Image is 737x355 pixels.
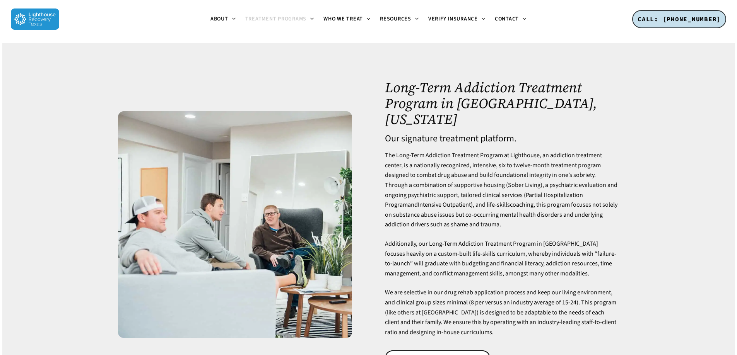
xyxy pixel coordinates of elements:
a: Resources [375,16,424,22]
a: Contact [490,16,531,22]
span: Verify Insurance [428,15,478,23]
span: Who We Treat [323,15,363,23]
span: About [210,15,228,23]
a: Treatment Programs [241,16,319,22]
a: Verify Insurance [424,16,490,22]
p: The Long-Term Addiction Treatment Program at Lighthouse, an addiction treatment center, is a nati... [385,151,619,239]
a: coaching [510,200,534,209]
span: CALL: [PHONE_NUMBER] [638,15,721,23]
span: Contact [495,15,519,23]
p: We are selective in our drug rehab application process and keep our living environment, and clini... [385,288,619,337]
a: CALL: [PHONE_NUMBER] [632,10,726,29]
span: Resources [380,15,411,23]
p: Additionally, our Long-Term Addiction Treatment Program in [GEOGRAPHIC_DATA] focuses heavily on a... [385,239,619,288]
h1: Long-Term Addiction Treatment Program in [GEOGRAPHIC_DATA], [US_STATE] [385,80,619,127]
a: Who We Treat [319,16,375,22]
a: About [206,16,241,22]
h4: Our signature treatment platform. [385,134,619,144]
img: Lighthouse Recovery Texas [11,8,59,30]
a: Intensive Outpatient [418,200,471,209]
span: Treatment Programs [245,15,307,23]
